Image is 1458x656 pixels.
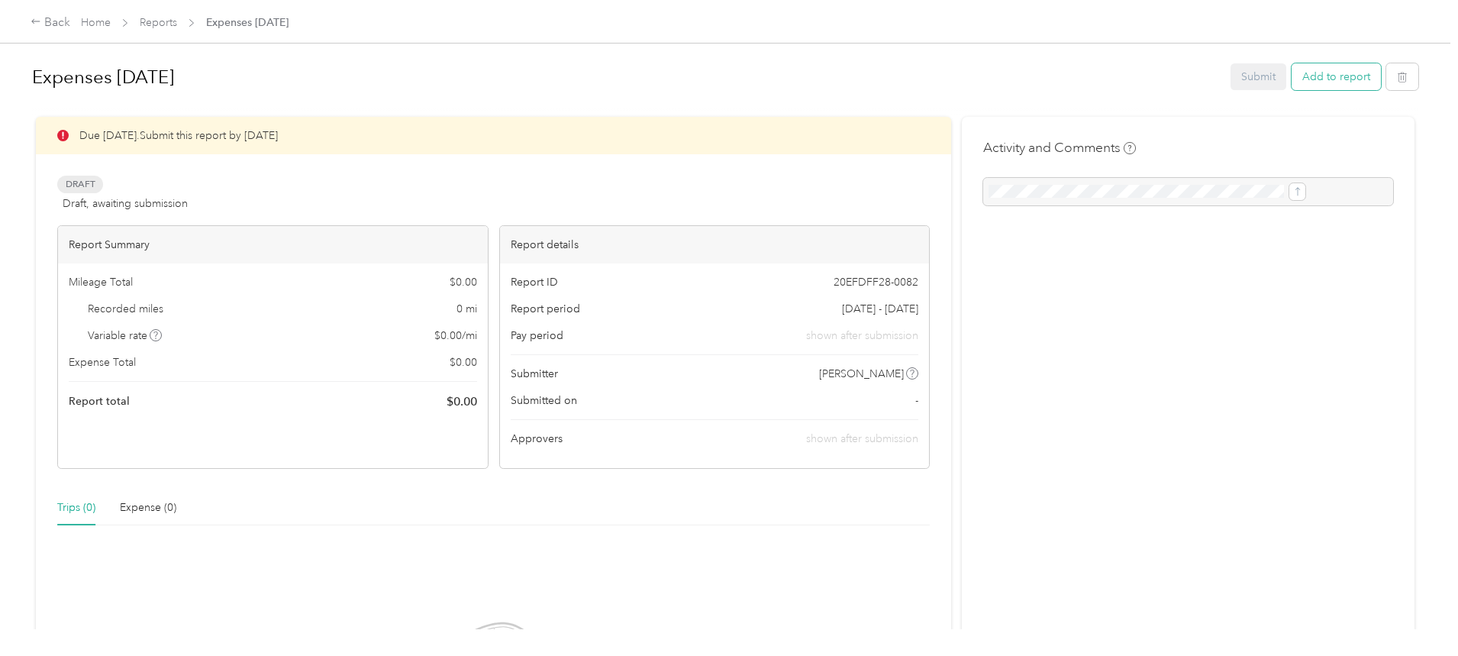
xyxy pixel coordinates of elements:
span: 20EFDFF28-0082 [834,274,918,290]
span: shown after submission [806,432,918,445]
span: - [915,393,918,409]
h1: Expenses sept 25 [32,59,1220,95]
span: Report total [69,393,130,409]
div: Expense (0) [120,499,176,516]
span: Report period [511,301,580,317]
span: Pay period [511,328,563,344]
span: Submitter [511,366,558,382]
span: $ 0.00 [447,393,477,411]
div: Due [DATE]. Submit this report by [DATE] [36,117,951,154]
h4: Activity and Comments [983,138,1136,157]
span: Report ID [511,274,558,290]
span: Expenses [DATE] [206,15,289,31]
span: Draft, awaiting submission [63,196,188,212]
div: Report details [500,226,930,263]
span: Submitted on [511,393,577,409]
span: $ 0.00 [450,354,477,370]
span: shown after submission [806,328,918,344]
iframe: Everlance-gr Chat Button Frame [1373,570,1458,656]
div: Back [31,14,70,32]
span: Approvers [511,431,563,447]
div: Report Summary [58,226,488,263]
div: Trips (0) [57,499,95,516]
span: $ 0.00 / mi [434,328,477,344]
span: Variable rate [88,328,163,344]
a: Reports [140,16,177,29]
span: Mileage Total [69,274,133,290]
span: $ 0.00 [450,274,477,290]
span: [DATE] - [DATE] [842,301,918,317]
span: 0 mi [456,301,477,317]
span: Draft [57,176,103,193]
span: [PERSON_NAME] [819,366,904,382]
button: Add to report [1292,63,1381,90]
span: Recorded miles [88,301,163,317]
span: Expense Total [69,354,136,370]
a: Home [81,16,111,29]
